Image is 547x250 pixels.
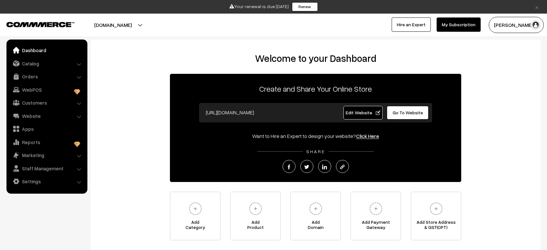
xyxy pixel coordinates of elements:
img: plus.svg [367,200,385,218]
span: Edit Website [346,110,380,115]
a: Catalog [8,58,85,69]
div: Want to Hire an Expert to design your website? [170,132,461,140]
span: Add Store Address & GST(OPT) [411,220,461,233]
p: Create and Share Your Online Store [170,83,461,95]
a: COMMMERCE [6,20,63,28]
a: Orders [8,71,85,82]
a: My Subscription [437,17,481,32]
button: [PERSON_NAME] [489,17,544,33]
a: Dashboard [8,44,85,56]
a: Customers [8,97,85,108]
a: Edit Website [343,106,383,119]
a: Add Store Address& GST(OPT) [411,192,461,240]
span: SHARE [303,149,329,154]
a: WebPOS [8,84,85,96]
img: plus.svg [307,200,325,218]
a: Settings [8,176,85,187]
img: plus.svg [427,200,445,218]
a: Go To Website [387,106,429,119]
span: Add Category [170,220,220,233]
img: plus.svg [247,200,264,218]
h2: Welcome to your Dashboard [97,52,534,64]
a: Website [8,110,85,122]
a: Reports [8,136,85,148]
a: Hire an Expert [392,17,431,32]
a: × [532,3,541,11]
a: Click Here [356,133,379,139]
span: Add Product [230,220,280,233]
span: Go To Website [393,110,423,115]
a: Renew [292,2,318,11]
img: user [531,20,541,30]
a: AddCategory [170,192,220,240]
button: [DOMAIN_NAME] [72,17,154,33]
img: plus.svg [186,200,204,218]
a: Add PaymentGateway [351,192,401,240]
span: Add Payment Gateway [351,220,401,233]
a: Staff Management [8,163,85,174]
img: COMMMERCE [6,22,74,27]
div: Your renewal is due [DATE] [2,2,545,11]
a: Marketing [8,149,85,161]
a: AddProduct [230,192,281,240]
span: Add Domain [291,220,340,233]
a: AddDomain [290,192,341,240]
a: Apps [8,123,85,135]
